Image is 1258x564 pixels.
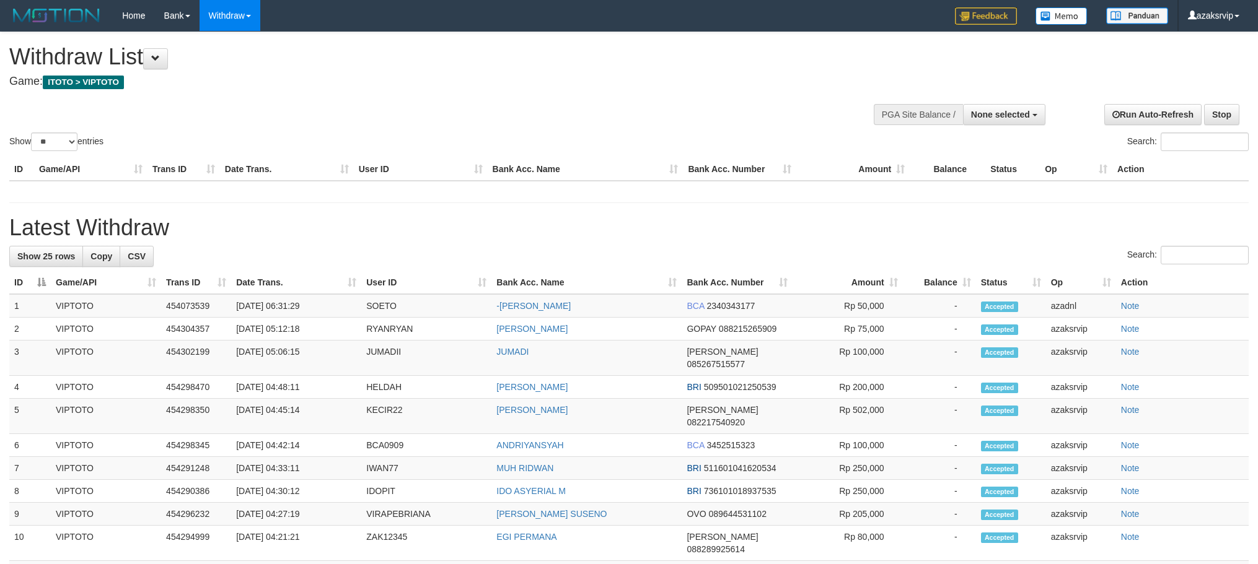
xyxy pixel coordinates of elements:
span: Copy 3452515323 to clipboard [706,440,755,450]
td: - [903,294,976,318]
td: ZAK12345 [361,526,491,561]
span: OVO [687,509,706,519]
span: BRI [687,486,701,496]
td: [DATE] 04:42:14 [231,434,361,457]
input: Search: [1161,132,1249,151]
label: Search: [1127,246,1249,264]
td: VIRAPEBRIANA [361,503,491,526]
td: [DATE] 04:33:11 [231,457,361,480]
td: IDOPIT [361,480,491,503]
td: JUMADII [361,341,491,376]
a: [PERSON_NAME] SUSENO [496,509,607,519]
td: Rp 200,000 [793,376,903,399]
td: 1 [9,294,51,318]
th: Date Trans. [220,158,354,181]
span: GOPAY [687,324,716,334]
span: Accepted [981,510,1018,520]
a: [PERSON_NAME] [496,382,568,392]
a: Note [1121,347,1140,357]
h1: Withdraw List [9,45,826,69]
td: 9 [9,503,51,526]
td: 6 [9,434,51,457]
td: HELDAH [361,376,491,399]
a: EGI PERMANA [496,532,556,542]
span: [PERSON_NAME] [687,532,758,542]
th: Bank Acc. Name: activate to sort column ascending [491,271,682,294]
img: panduan.png [1106,7,1168,24]
td: azaksrvip [1046,399,1116,434]
th: ID [9,158,34,181]
span: Copy 2340343177 to clipboard [706,301,755,311]
td: 454298470 [161,376,231,399]
td: Rp 80,000 [793,526,903,561]
td: Rp 250,000 [793,457,903,480]
td: 454291248 [161,457,231,480]
span: Copy 082217540920 to clipboard [687,417,744,427]
td: [DATE] 05:12:18 [231,318,361,341]
th: Action [1112,158,1249,181]
span: Accepted [981,532,1018,543]
a: Note [1121,532,1140,542]
span: Accepted [981,487,1018,497]
img: Button%20Memo.svg [1036,7,1088,25]
td: - [903,457,976,480]
td: 454298350 [161,399,231,434]
td: azaksrvip [1046,457,1116,480]
td: Rp 50,000 [793,294,903,318]
td: VIPTOTO [51,341,161,376]
a: Note [1121,486,1140,496]
span: ITOTO > VIPTOTO [43,76,124,89]
th: Amount [796,158,910,181]
td: 10 [9,526,51,561]
a: Note [1121,382,1140,392]
a: JUMADI [496,347,529,357]
span: None selected [971,110,1030,119]
th: Trans ID: activate to sort column ascending [161,271,231,294]
span: Accepted [981,302,1018,312]
td: [DATE] 06:31:29 [231,294,361,318]
th: Status [985,158,1040,181]
td: VIPTOTO [51,376,161,399]
td: 5 [9,399,51,434]
th: Action [1116,271,1249,294]
th: Trans ID [147,158,220,181]
td: 454290386 [161,480,231,503]
span: Accepted [981,383,1018,393]
td: Rp 502,000 [793,399,903,434]
td: [DATE] 04:48:11 [231,376,361,399]
td: RYANRYAN [361,318,491,341]
td: - [903,318,976,341]
span: Accepted [981,406,1018,416]
td: 3 [9,341,51,376]
td: [DATE] 04:27:19 [231,503,361,526]
td: - [903,503,976,526]
span: Accepted [981,441,1018,451]
td: azaksrvip [1046,434,1116,457]
td: - [903,526,976,561]
td: 454296232 [161,503,231,526]
span: Copy 088289925614 to clipboard [687,544,744,554]
td: Rp 100,000 [793,434,903,457]
td: azaksrvip [1046,526,1116,561]
td: VIPTOTO [51,318,161,341]
span: Accepted [981,324,1018,335]
a: [PERSON_NAME] [496,324,568,334]
span: Copy 088215265909 to clipboard [719,324,776,334]
td: - [903,341,976,376]
a: Copy [82,246,120,267]
input: Search: [1161,246,1249,264]
td: Rp 100,000 [793,341,903,376]
td: [DATE] 04:30:12 [231,480,361,503]
th: Status: activate to sort column ascending [976,271,1046,294]
div: PGA Site Balance / [874,104,963,125]
td: 454304357 [161,318,231,341]
h4: Game: [9,76,826,88]
td: 454294999 [161,526,231,561]
td: 4 [9,376,51,399]
td: [DATE] 04:45:14 [231,399,361,434]
span: Copy 511601041620534 to clipboard [704,463,776,473]
td: 7 [9,457,51,480]
td: VIPTOTO [51,526,161,561]
span: Copy 509501021250539 to clipboard [704,382,776,392]
td: VIPTOTO [51,503,161,526]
